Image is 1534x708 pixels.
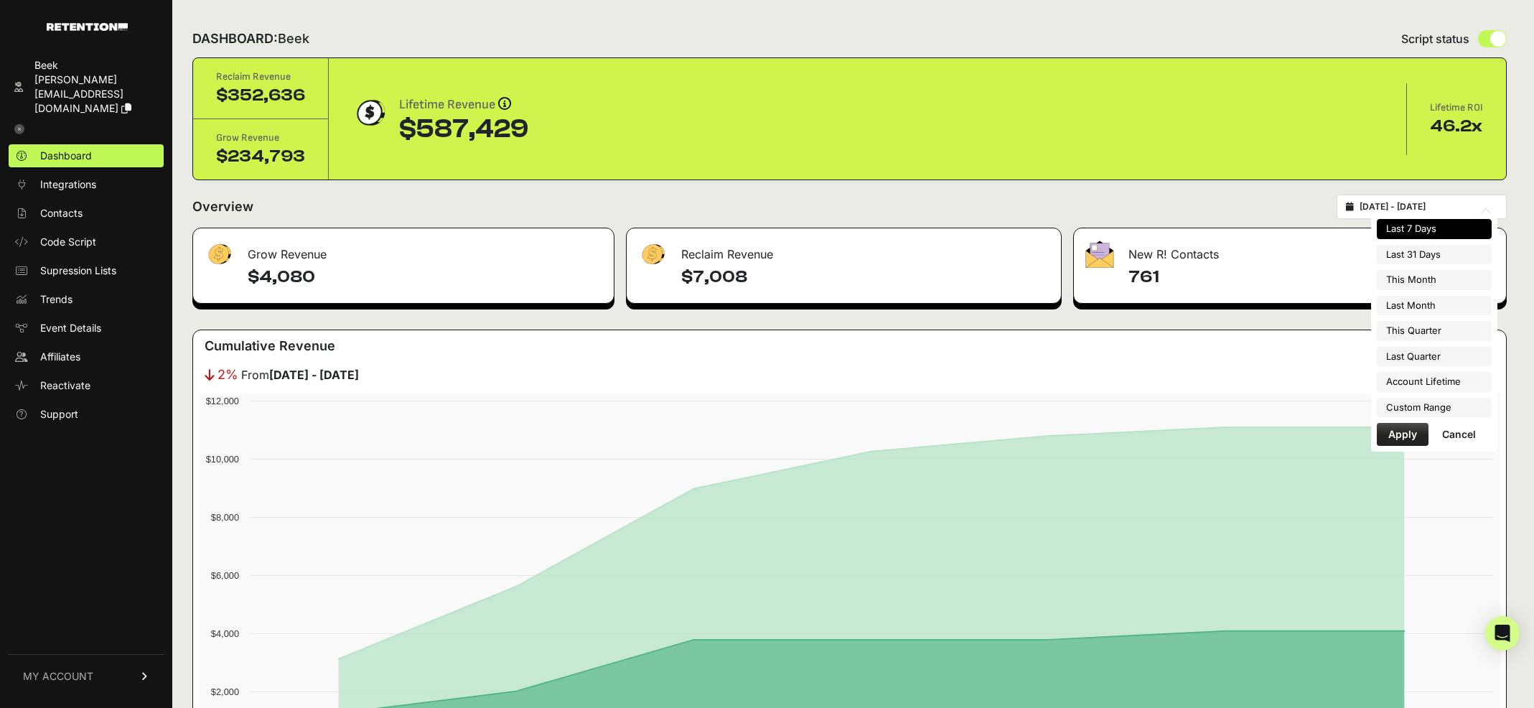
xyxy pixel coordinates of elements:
span: Affiliates [40,350,80,364]
div: $352,636 [216,84,305,107]
span: Dashboard [40,149,92,163]
span: Reactivate [40,378,90,393]
a: Reactivate [9,374,164,397]
a: Code Script [9,230,164,253]
a: Event Details [9,317,164,340]
h4: 761 [1128,266,1495,289]
span: Integrations [40,177,96,192]
span: Beek [278,31,309,46]
h4: $7,008 [681,266,1049,289]
text: $6,000 [211,570,239,581]
a: Trends [9,288,164,311]
li: Last Quarter [1377,347,1492,367]
div: New R! Contacts [1074,228,1506,271]
span: Contacts [40,206,83,220]
a: Dashboard [9,144,164,167]
h4: $4,080 [248,266,602,289]
div: Lifetime ROI [1430,101,1483,115]
div: Lifetime Revenue [399,95,528,115]
li: This Quarter [1377,321,1492,341]
li: Custom Range [1377,398,1492,418]
h3: Cumulative Revenue [205,336,335,356]
h2: DASHBOARD: [192,29,309,49]
span: MY ACCOUNT [23,669,93,684]
img: dollar-coin-05c43ed7efb7bc0c12610022525b4bbbb207c7efeef5aecc26f025e68dcafac9.png [352,95,388,131]
a: Supression Lists [9,259,164,282]
a: Support [9,403,164,426]
li: Last 31 Days [1377,245,1492,265]
li: Last 7 Days [1377,219,1492,239]
span: Code Script [40,235,96,249]
div: Grow Revenue [193,228,614,271]
button: Cancel [1431,423,1487,446]
a: Beek [PERSON_NAME][EMAIL_ADDRESS][DOMAIN_NAME] [9,54,164,120]
text: $12,000 [206,396,239,406]
a: MY ACCOUNT [9,654,164,698]
li: Last Month [1377,296,1492,316]
h2: Overview [192,197,253,217]
div: $587,429 [399,115,528,144]
text: $8,000 [211,512,239,523]
text: $10,000 [206,454,239,465]
span: Support [40,407,78,421]
li: Account Lifetime [1377,372,1492,392]
img: fa-dollar-13500eef13a19c4ab2b9ed9ad552e47b0d9fc28b02b83b90ba0e00f96d6372e9.png [638,241,667,269]
span: Trends [40,292,73,307]
text: $2,000 [211,686,239,697]
div: Reclaim Revenue [216,70,305,84]
li: This Month [1377,270,1492,290]
span: Event Details [40,321,101,335]
span: Supression Lists [40,264,116,278]
strong: [DATE] - [DATE] [269,368,359,382]
span: From [241,366,359,383]
div: 46.2x [1430,115,1483,138]
span: [PERSON_NAME][EMAIL_ADDRESS][DOMAIN_NAME] [34,73,123,114]
a: Integrations [9,173,164,196]
img: Retention.com [47,23,128,31]
button: Apply [1377,423,1428,446]
img: fa-envelope-19ae18322b30453b285274b1b8af3d052b27d846a4fbe8435d1a52b978f639a2.png [1085,241,1114,268]
text: $4,000 [211,628,239,639]
div: Open Intercom Messenger [1485,616,1520,651]
div: $234,793 [216,145,305,168]
img: fa-dollar-13500eef13a19c4ab2b9ed9ad552e47b0d9fc28b02b83b90ba0e00f96d6372e9.png [205,241,233,269]
a: Contacts [9,202,164,225]
a: Affiliates [9,345,164,368]
div: Beek [34,58,158,73]
div: Reclaim Revenue [627,228,1060,271]
span: Script status [1401,30,1469,47]
span: 2% [218,365,238,385]
div: Grow Revenue [216,131,305,145]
